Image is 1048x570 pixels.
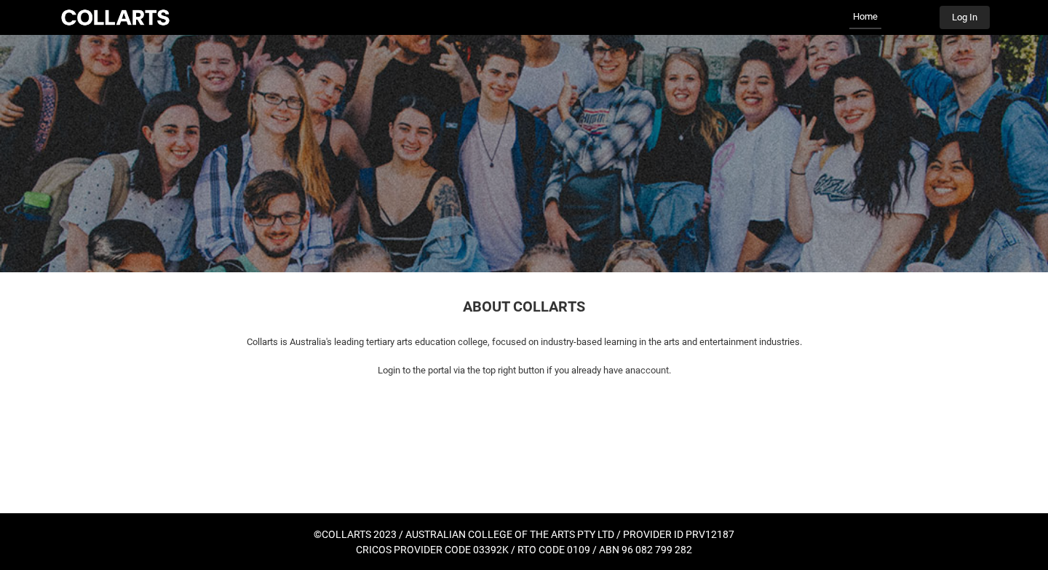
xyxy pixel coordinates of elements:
a: Home [849,6,881,29]
p: Login to the portal via the top right button if you already have an [67,363,981,378]
button: Log In [940,6,990,29]
span: ABOUT COLLARTS [463,298,585,315]
p: Collarts is Australia's leading tertiary arts education college, focused on industry-based learni... [67,335,981,349]
span: account. [635,365,671,376]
